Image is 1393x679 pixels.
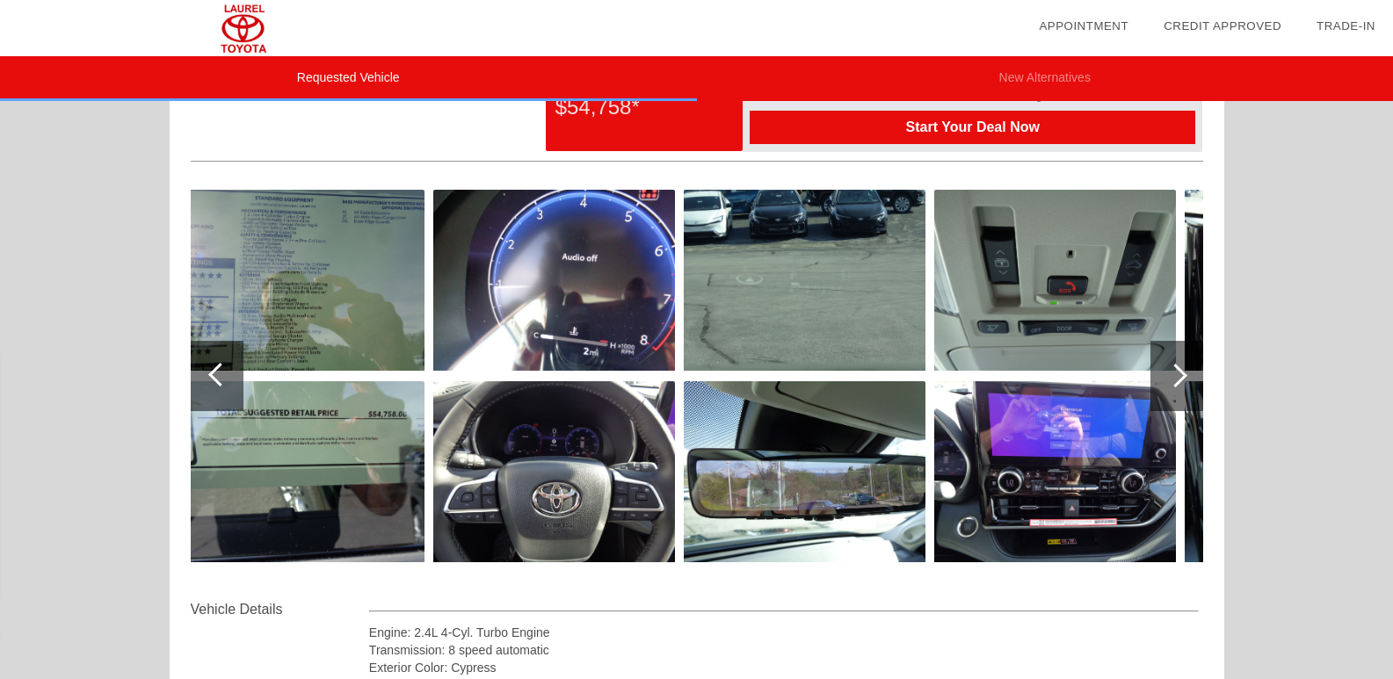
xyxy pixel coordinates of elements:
div: Transmission: 8 speed automatic [369,641,1200,659]
img: d196827041a945b4a4b4a3bb9a0492ee.JPG [934,190,1176,371]
a: Credit Approved [1164,19,1281,33]
img: 6d72d9b3713149578905f8146856f936.JPG [684,381,925,562]
div: Engine: 2.4L 4-Cyl. Turbo Engine [369,624,1200,641]
img: 3843d916503d4f2ea87ee3b8485a45c9.JPG [183,190,424,371]
img: 278fa11f91cd4a989a165846690cf659.JPG [684,190,925,371]
div: Quoted on [DATE] 11:17:26 PM [191,109,1203,137]
span: Start Your Deal Now [772,119,1173,135]
a: Trade-In [1317,19,1375,33]
img: 21bbdbd472824638abf6caa7f6adfa81.JPG [433,190,675,371]
img: 302e1e50a0824c709da941f76d3fce1b.JPG [183,381,424,562]
img: 20fdc6900b8f4bd4abf65472372f493b.JPG [934,381,1176,562]
img: fb45982971fa4c83bd96a501131b9869.JPG [433,381,675,562]
a: Appointment [1039,19,1128,33]
div: Vehicle Details [191,599,369,620]
div: Exterior Color: Cypress [369,659,1200,676]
